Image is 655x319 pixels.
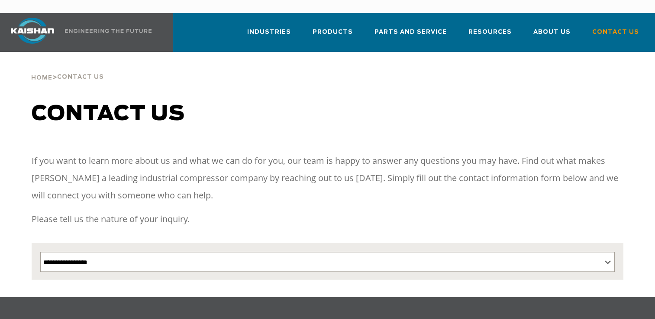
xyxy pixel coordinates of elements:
[32,152,624,204] p: If you want to learn more about us and what we can do for you, our team is happy to answer any qu...
[592,21,639,50] a: Contact Us
[592,27,639,37] span: Contact Us
[57,74,104,80] span: Contact Us
[313,21,353,50] a: Products
[247,27,291,37] span: Industries
[374,21,447,50] a: Parts and Service
[32,211,624,228] p: Please tell us the nature of your inquiry.
[374,27,447,37] span: Parts and Service
[468,21,512,50] a: Resources
[31,52,104,85] div: >
[31,73,52,81] a: Home
[32,104,185,124] span: Contact us
[468,27,512,37] span: Resources
[533,27,571,37] span: About Us
[313,27,353,37] span: Products
[533,21,571,50] a: About Us
[31,75,52,81] span: Home
[65,29,152,33] img: Engineering the future
[247,21,291,50] a: Industries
